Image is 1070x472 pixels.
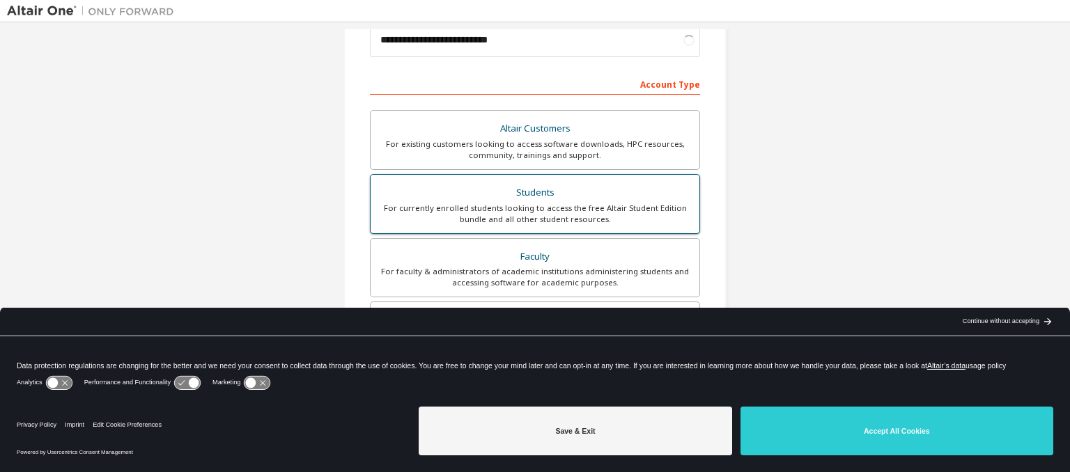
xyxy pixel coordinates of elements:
img: Altair One [7,4,181,18]
div: For faculty & administrators of academic institutions administering students and accessing softwa... [379,266,691,288]
div: Students [379,183,691,203]
div: Altair Customers [379,119,691,139]
div: For existing customers looking to access software downloads, HPC resources, community, trainings ... [379,139,691,161]
div: Faculty [379,247,691,267]
div: For currently enrolled students looking to access the free Altair Student Edition bundle and all ... [379,203,691,225]
div: Account Type [370,72,700,95]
